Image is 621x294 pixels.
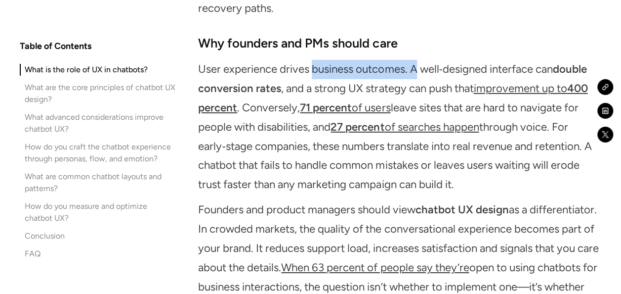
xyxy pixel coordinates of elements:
a: How do you craft the chatbot experience through personas, flow, and emotion? [20,141,176,164]
a: improvement up to400 percent [198,82,587,114]
a: FAQ [20,247,176,259]
p: User experience drives business outcomes. A well‑designed interface can , and a strong UX strateg... [198,60,600,195]
strong: 71 percent [300,101,352,114]
div: How do you craft the chatbot experience through personas, flow, and emotion? [25,141,176,164]
a: What is the role of UX in chatbots? [20,63,176,75]
strong: 400 percent [198,82,587,114]
div: How do you measure and optimize chatbot UX? [25,200,176,224]
a: When 63 percent of people say they’re [281,261,469,274]
div: What are the core principles of chatbot UX design? [25,81,176,105]
div: What are common chatbot layouts and patterns? [25,170,176,194]
a: What advanced considerations improve chatbot UX? [20,111,176,135]
div: Conclusion [25,230,65,242]
h4: Table of Contents [20,40,91,51]
strong: double conversion rates [198,62,586,95]
a: 27 percentof searches happen [331,120,479,134]
div: What advanced considerations improve chatbot UX? [25,111,176,135]
a: How do you measure and optimize chatbot UX? [20,200,176,224]
div: FAQ [25,247,41,259]
a: 71 percentof users [300,101,390,114]
a: Conclusion [20,230,176,242]
strong: 27 percent [331,120,384,134]
div: What is the role of UX in chatbots? [25,63,148,75]
a: What are the core principles of chatbot UX design? [20,81,176,105]
a: What are common chatbot layouts and patterns? [20,170,176,194]
strong: chatbot UX design [415,203,508,216]
strong: Why founders and PMs should care [198,36,397,50]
